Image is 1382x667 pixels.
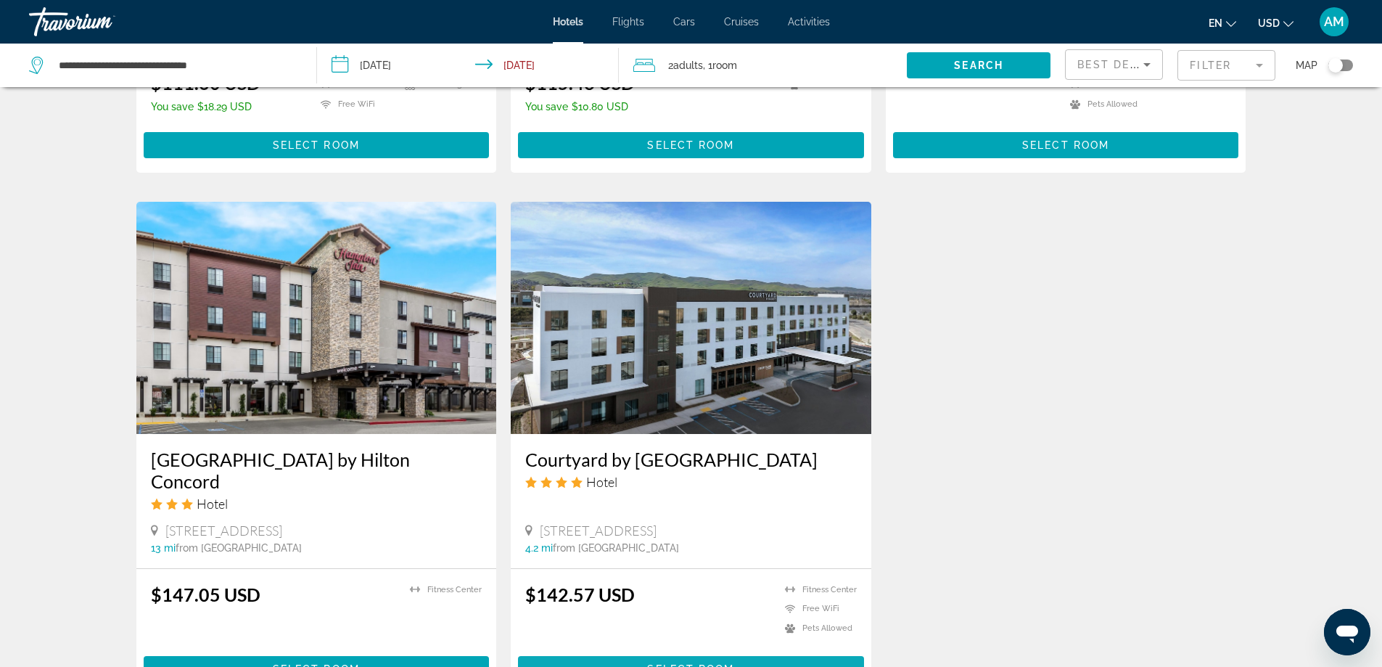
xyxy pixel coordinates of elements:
a: Travorium [29,3,174,41]
div: 4 star Hotel [525,474,857,490]
li: Free WiFi [778,603,857,615]
span: Select Room [647,139,734,151]
img: Hotel image [136,202,497,434]
span: Best Deals [1077,59,1153,70]
p: $10.80 USD [525,101,635,112]
span: Select Room [1022,139,1109,151]
button: Travelers: 2 adults, 0 children [619,44,907,87]
button: Check-in date: Sep 28, 2025 Check-out date: Sep 29, 2025 [317,44,620,87]
span: Search [954,60,1003,71]
li: Fitness Center [778,584,857,596]
a: Hotels [553,16,583,28]
a: Activities [788,16,830,28]
a: Cruises [724,16,759,28]
span: , 1 [703,55,737,75]
a: Flights [612,16,644,28]
button: Change currency [1258,12,1293,33]
span: You save [525,101,568,112]
span: from [GEOGRAPHIC_DATA] [553,542,679,554]
mat-select: Sort by [1077,56,1151,73]
ins: $147.05 USD [151,584,260,605]
button: Select Room [144,132,490,158]
a: Select Room [144,135,490,151]
li: Fitness Center [403,584,482,596]
span: from [GEOGRAPHIC_DATA] [176,542,302,554]
iframe: Button to launch messaging window [1324,609,1370,655]
span: 2 [668,55,703,75]
button: Toggle map [1317,59,1353,72]
button: Select Room [518,132,864,158]
button: User Menu [1315,7,1353,37]
img: Hotel image [511,202,871,434]
span: Select Room [273,139,360,151]
span: Room [712,60,737,71]
span: Hotel [197,496,228,512]
span: Map [1296,55,1317,75]
li: Pets Allowed [1063,98,1147,110]
li: Pets Allowed [778,622,857,634]
a: Select Room [518,135,864,151]
span: 4.2 mi [525,542,553,554]
a: Cars [673,16,695,28]
button: Select Room [893,132,1239,158]
span: AM [1324,15,1344,29]
a: Courtyard by [GEOGRAPHIC_DATA] [525,449,857,470]
span: 13 mi [151,542,176,554]
div: 3 star Hotel [151,496,482,512]
span: Adults [673,60,703,71]
a: [GEOGRAPHIC_DATA] by Hilton Concord [151,449,482,492]
button: Filter [1177,49,1275,81]
button: Change language [1209,12,1236,33]
span: Hotel [586,474,617,490]
ins: $142.57 USD [525,584,635,605]
span: You save [151,101,194,112]
a: Select Room [893,135,1239,151]
span: USD [1258,17,1280,29]
span: [STREET_ADDRESS] [540,523,657,539]
span: en [1209,17,1222,29]
p: $18.29 USD [151,101,260,112]
li: Free WiFi [313,98,398,110]
span: [STREET_ADDRESS] [165,523,282,539]
button: Search [907,52,1050,78]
